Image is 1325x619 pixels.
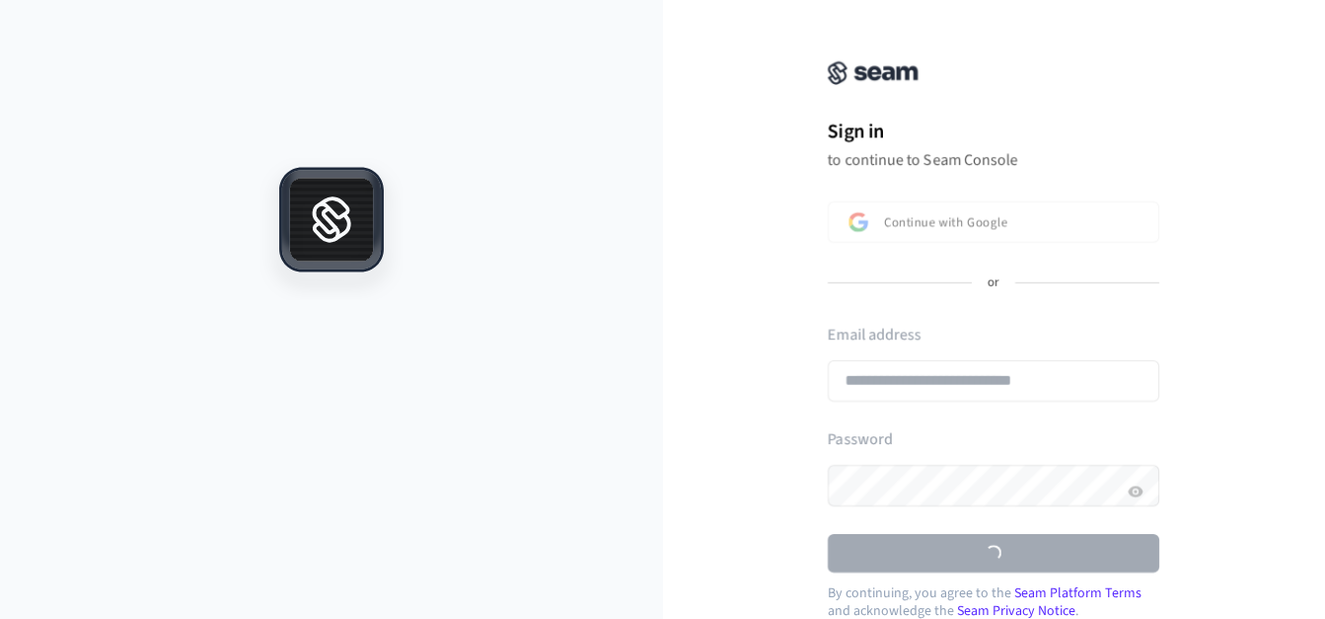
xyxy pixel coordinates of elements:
[828,61,919,85] img: Seam Console
[828,150,1159,170] p: to continue to Seam Console
[828,116,1159,146] h1: Sign in
[988,274,999,292] p: or
[1014,583,1141,603] a: Seam Platform Terms
[1124,480,1147,503] button: Show password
